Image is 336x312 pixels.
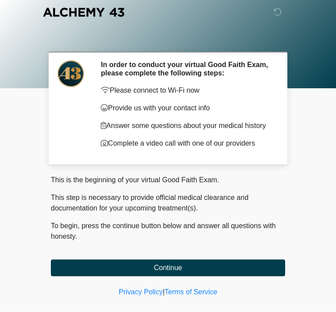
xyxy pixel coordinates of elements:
p: Complete a video call with one of our providers [101,138,272,149]
p: This step is necessary to provide official medical clearance and documentation for your upcoming ... [51,192,285,214]
button: Continue [51,259,285,276]
p: Answer some questions about your medical history [101,120,272,131]
p: This is the beginning of your virtual Good Faith Exam. [51,175,285,185]
a: | [163,288,164,296]
p: Provide us with your contact info [101,103,272,113]
h1: ‎ ‎ ‎ ‎ [44,32,292,48]
p: To begin, press the continue button below and answer all questions with honesty. [51,221,285,242]
img: Alchemy 43 Logo [42,7,125,18]
a: Privacy Policy [119,288,163,296]
a: Terms of Service [164,288,217,296]
h2: In order to conduct your virtual Good Faith Exam, please complete the following steps: [101,60,272,77]
img: Agent Avatar [57,60,84,87]
p: Please connect to Wi-Fi now [101,85,272,96]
